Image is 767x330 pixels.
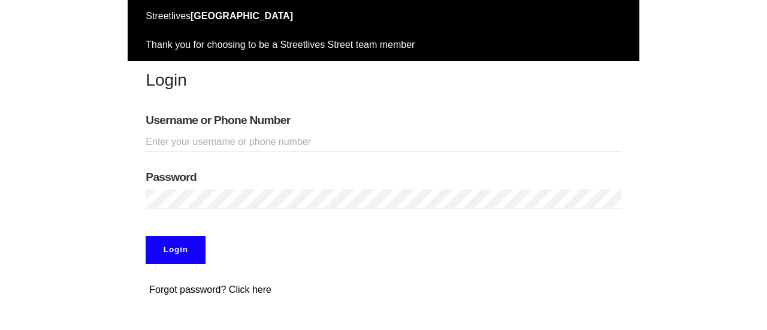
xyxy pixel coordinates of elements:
h3: Login [146,70,621,90]
div: Streetlives [146,9,621,23]
label: Password [146,170,621,184]
input: Login [146,236,206,264]
strong: [GEOGRAPHIC_DATA] [191,11,293,21]
button: Forgot password? Click here [146,282,275,298]
input: Enter your username or phone number [146,132,621,152]
div: Thank you for choosing to be a Streetlives Street team member [146,38,621,52]
label: Username or Phone Number [146,113,621,128]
